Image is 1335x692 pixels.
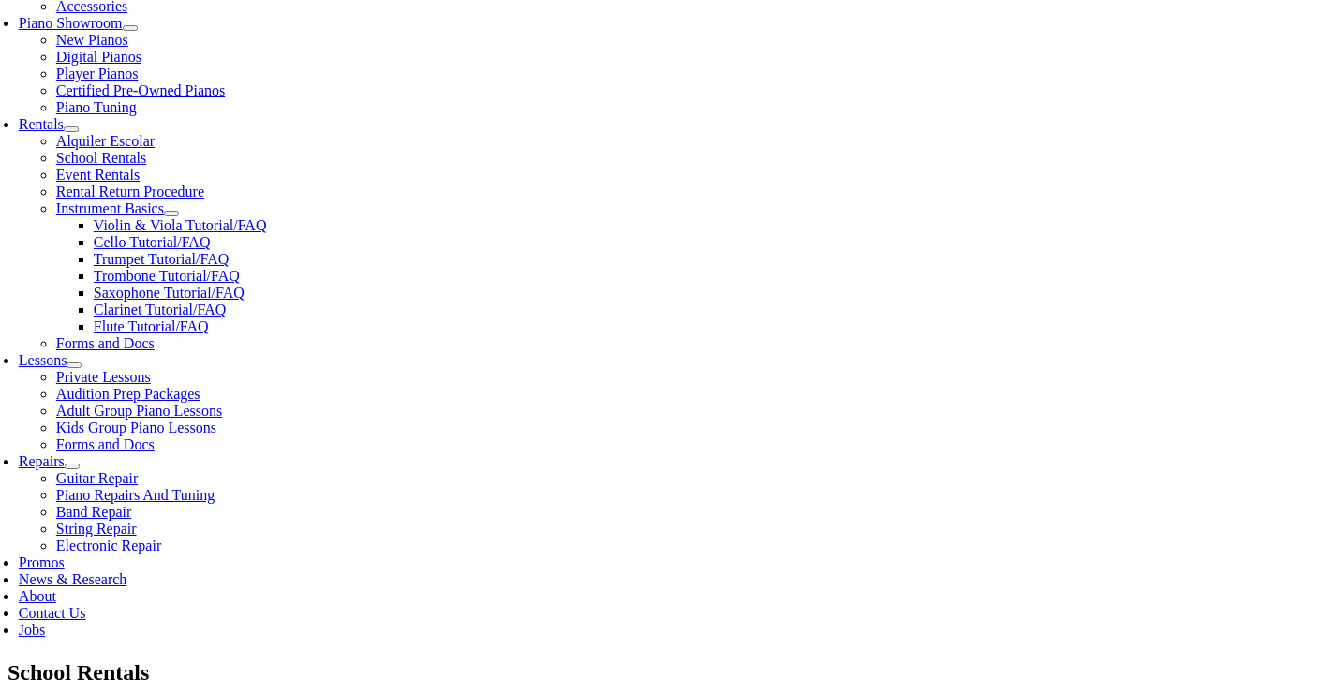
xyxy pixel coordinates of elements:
[19,605,86,621] a: Contact Us
[56,386,200,402] a: Audition Prep Packages
[56,150,146,166] a: School Rentals
[56,32,128,48] a: New Pianos
[65,464,80,469] button: Open submenu of Repairs
[94,234,211,250] a: Cello Tutorial/FAQ
[19,588,56,604] a: About
[19,15,123,31] a: Piano Showroom
[164,211,179,216] button: Open submenu of Instrument Basics
[19,554,65,570] a: Promos
[56,49,141,65] a: Digital Pianos
[64,126,79,132] button: Open submenu of Rentals
[19,571,127,587] a: News & Research
[56,537,161,553] a: Electronic Repair
[56,504,131,520] a: Band Repair
[56,420,216,435] a: Kids Group Piano Lessons
[7,657,1328,689] section: Page Title Bar
[56,66,139,81] a: Player Pianos
[19,622,45,638] a: Jobs
[7,657,1328,689] h1: School Rentals
[56,403,222,419] a: Adult Group Piano Lessons
[94,268,240,284] a: Trombone Tutorial/FAQ
[56,470,139,486] a: Guitar Repair
[94,217,267,233] a: Violin & Viola Tutorial/FAQ
[56,487,215,503] a: Piano Repairs And Tuning
[56,369,151,385] a: Private Lessons
[56,82,225,98] a: Certified Pre-Owned Pianos
[56,521,137,537] a: String Repair
[94,302,227,317] a: Clarinet Tutorial/FAQ
[56,133,155,149] a: Alquiler Escolar
[56,167,140,183] a: Event Rentals
[67,362,82,368] button: Open submenu of Lessons
[19,453,65,469] a: Repairs
[56,436,155,452] a: Forms and Docs
[123,25,138,31] button: Open submenu of Piano Showroom
[19,352,67,368] a: Lessons
[56,200,164,216] a: Instrument Basics
[56,99,137,115] a: Piano Tuning
[19,116,64,132] a: Rentals
[56,335,155,351] a: Forms and Docs
[94,318,209,334] a: Flute Tutorial/FAQ
[56,184,204,199] a: Rental Return Procedure
[94,251,229,267] a: Trumpet Tutorial/FAQ
[94,285,245,301] a: Saxophone Tutorial/FAQ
